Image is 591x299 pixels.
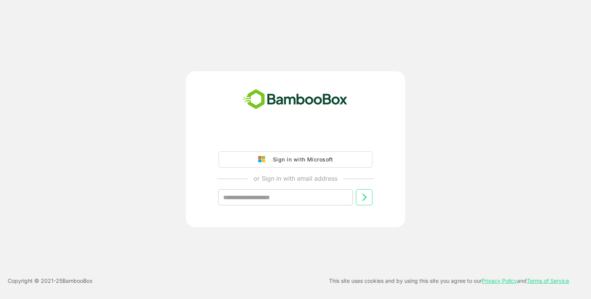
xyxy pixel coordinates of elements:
[254,174,337,183] p: or Sign in with email address
[269,155,333,165] div: Sign in with Microsoft
[329,276,569,286] p: This site uses cookies and by using this site you agree to our and
[258,156,269,163] img: google
[219,151,372,168] button: Sign in with Microsoft
[215,130,376,147] iframe: Sign in with Google Button
[239,87,352,112] img: bamboobox
[8,276,93,286] p: Copyright © 2021- 25 BambooBox
[527,277,569,284] a: Terms of Service
[482,277,517,284] a: Privacy Policy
